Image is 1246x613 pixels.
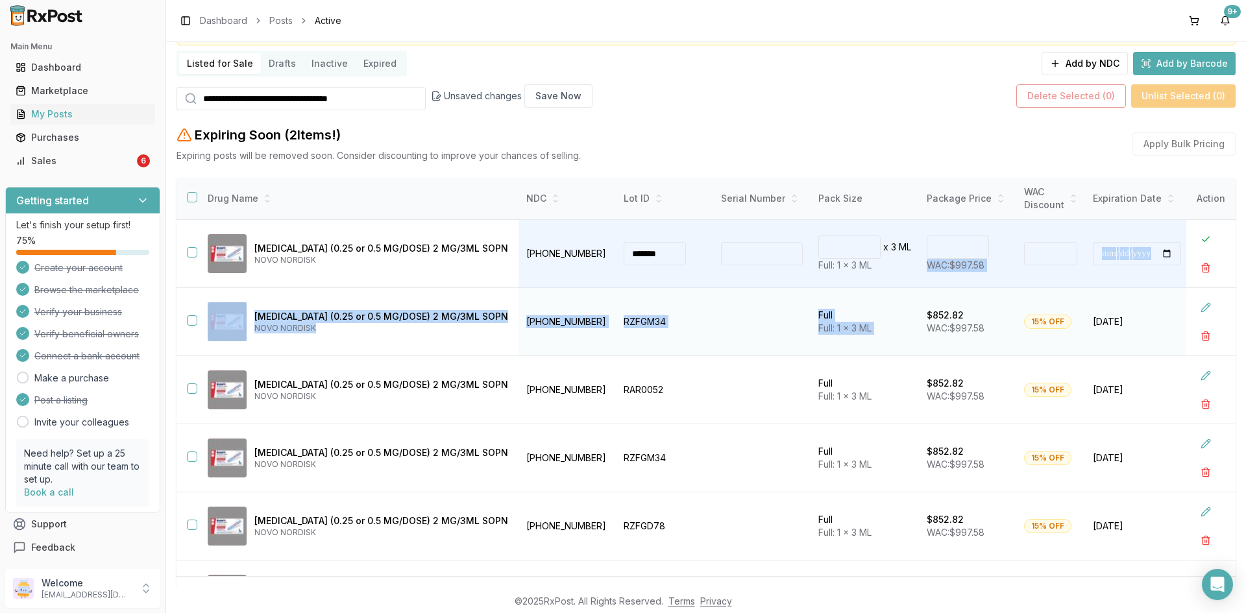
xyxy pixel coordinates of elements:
div: Serial Number [721,192,803,205]
button: Add by NDC [1042,52,1128,75]
td: Full [811,356,919,424]
nav: breadcrumb [200,14,341,27]
p: [MEDICAL_DATA] (0.25 or 0.5 MG/DOSE) 2 MG/3ML SOPN [254,378,508,391]
td: [PHONE_NUMBER] [519,356,616,424]
p: ML [899,241,911,254]
div: Open Intercom Messenger [1202,569,1233,600]
div: Package Price [927,192,1008,205]
p: $852.82 [927,309,964,322]
img: Ozempic (0.25 or 0.5 MG/DOSE) 2 MG/3ML SOPN [208,370,247,409]
td: Full [811,492,919,560]
button: Inactive [304,53,356,74]
p: $852.82 [927,377,964,390]
button: Drafts [261,53,304,74]
button: Marketplace [5,80,160,101]
span: Full: 1 x 3 ML [818,259,872,270]
img: Ozempic (0.25 or 0.5 MG/DOSE) 2 MG/3ML SOPN [208,507,247,546]
img: RxPost Logo [5,5,88,26]
span: WAC: $997.58 [927,459,984,470]
div: 15% OFF [1024,315,1071,329]
button: My Posts [5,104,160,125]
span: Connect a bank account [34,350,140,363]
img: Ozempic (0.25 or 0.5 MG/DOSE) 2 MG/3ML SOPN [208,234,247,273]
button: Edit [1194,364,1217,387]
button: Delete [1194,392,1217,416]
a: Make a purchase [34,372,109,385]
span: [DATE] [1093,315,1181,328]
span: Feedback [31,541,75,554]
a: Terms [668,595,695,607]
button: Support [5,512,160,536]
span: Full: 1 x 3 ML [818,459,872,470]
th: Action [1186,178,1236,220]
span: Full: 1 x 3 ML [818,527,872,538]
p: Welcome [42,577,132,590]
p: Need help? Set up a 25 minute call with our team to set up. [24,447,141,486]
div: Expiration Date [1093,192,1181,205]
div: 6 [137,154,150,167]
p: [MEDICAL_DATA] (0.25 or 0.5 MG/DOSE) 2 MG/3ML SOPN [254,310,508,323]
p: [MEDICAL_DATA] (0.25 or 0.5 MG/DOSE) 2 MG/3ML SOPN [254,242,508,255]
button: Close [1194,228,1217,251]
span: [DATE] [1093,383,1181,396]
div: My Posts [16,108,150,121]
button: Edit [1194,568,1217,592]
button: Delete [1194,256,1217,280]
a: Marketplace [10,79,155,102]
h2: Expiring Soon ( 2 Item s !) [195,126,341,144]
div: 9+ [1224,5,1241,18]
h2: Main Menu [10,42,155,52]
td: RZFGM34 [616,424,713,492]
div: Purchases [16,131,150,144]
button: Delete [1194,461,1217,484]
td: RZFGM34 [616,288,713,356]
button: Dashboard [5,57,160,78]
span: Post a listing [34,394,88,407]
a: Privacy [700,595,732,607]
p: [MEDICAL_DATA] (0.25 or 0.5 MG/DOSE) 2 MG/3ML SOPN [254,514,508,527]
span: 75 % [16,234,36,247]
td: [PHONE_NUMBER] [519,288,616,356]
div: 15% OFF [1024,519,1071,533]
div: WAC Discount [1024,186,1077,211]
button: Feedback [5,536,160,559]
a: Dashboard [200,14,247,27]
h3: Getting started [16,193,89,208]
span: Active [315,14,341,27]
span: WAC: $997.58 [927,527,984,538]
td: Full [811,288,919,356]
span: [DATE] [1093,520,1181,533]
p: Expiring posts will be removed soon. Consider discounting to improve your chances of selling. [177,149,581,162]
a: Invite your colleagues [34,416,129,429]
span: Create your account [34,261,123,274]
p: x [883,241,888,254]
span: Verify your business [34,306,122,319]
td: [PHONE_NUMBER] [519,492,616,560]
div: Unsaved changes [431,84,592,108]
p: $852.82 [927,445,964,458]
span: [DATE] [1093,451,1181,464]
span: WAC: $997.58 [927,259,984,270]
a: Dashboard [10,56,155,79]
p: NOVO NORDISK [254,527,508,538]
a: Book a call [24,487,74,498]
td: Full [811,424,919,492]
span: Full: 1 x 3 ML [818,391,872,402]
p: NOVO NORDISK [254,391,508,402]
p: [MEDICAL_DATA] (0.25 or 0.5 MG/DOSE) 2 MG/3ML SOPN [254,446,508,459]
span: WAC: $997.58 [927,391,984,402]
div: Dashboard [16,61,150,74]
button: Sales6 [5,150,160,171]
button: Save Now [524,84,592,108]
div: Drug Name [208,192,508,205]
p: Let's finish your setup first! [16,219,149,232]
button: Expired [356,53,404,74]
div: Marketplace [16,84,150,97]
span: Full: 1 x 3 ML [818,322,872,333]
p: [EMAIL_ADDRESS][DOMAIN_NAME] [42,590,132,600]
span: WAC: $997.58 [927,322,984,333]
td: [PHONE_NUMBER] [519,424,616,492]
button: Purchases [5,127,160,148]
button: Add by Barcode [1133,52,1236,75]
p: NOVO NORDISK [254,255,508,265]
